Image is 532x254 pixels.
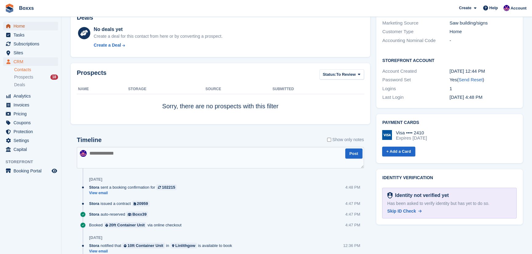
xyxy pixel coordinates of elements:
div: issued a contract [89,201,153,206]
span: Home [14,22,50,30]
div: Booked via online checkout [89,222,185,228]
span: Analytics [14,92,50,100]
a: 20959 [132,201,150,206]
span: Stora [89,243,99,248]
div: Expires [DATE] [396,135,427,141]
div: notified that in is available to book [89,243,235,248]
div: 20ft Container Unit [109,222,145,228]
a: menu [3,31,58,39]
span: Skip ID Check [387,209,416,214]
span: Create [459,5,471,11]
div: 18 [50,75,58,80]
div: Yes [449,76,517,83]
span: Stora [89,211,99,217]
div: 20959 [137,201,148,206]
span: Storefront [6,159,61,165]
a: menu [3,145,58,154]
span: Prospects [14,74,33,80]
div: 4:48 PM [345,184,360,190]
img: Jamie Malcolm [80,150,87,157]
a: menu [3,48,58,57]
a: Contacts [14,67,58,73]
span: Status: [323,71,336,78]
a: View email [89,190,180,196]
a: 10ft Container Unit [122,243,165,248]
div: auto-reserved [89,211,151,217]
div: sent a booking confirmation for [89,184,180,190]
span: Deals [14,82,25,88]
a: Deals [14,82,58,88]
th: Name [77,84,128,94]
a: Prospects 18 [14,74,58,80]
a: Skip ID Check [387,208,422,214]
div: 10ft Container Unit [127,243,163,248]
h2: Prospects [77,69,107,81]
a: menu [3,57,58,66]
div: 4:47 PM [345,201,360,206]
th: Storage [128,84,205,94]
span: Stora [89,201,99,206]
div: [DATE] [89,177,102,182]
a: menu [3,136,58,145]
label: Show only notes [327,137,364,143]
span: Protection [14,127,50,136]
div: No deals yet [94,26,222,33]
span: Pricing [14,110,50,118]
div: 4:47 PM [345,222,360,228]
span: To Review [336,71,356,78]
a: menu [3,127,58,136]
div: 12:36 PM [343,243,360,248]
a: menu [3,110,58,118]
button: Post [345,148,362,159]
span: Subscriptions [14,40,50,48]
img: Visa Logo [382,130,392,140]
a: + Add a Card [382,147,415,157]
div: 102215 [162,184,175,190]
div: 4:47 PM [345,211,360,217]
img: Jamie Malcolm [503,5,510,11]
a: menu [3,167,58,175]
div: Last Login [382,94,450,101]
div: Linlithgow [175,243,195,248]
div: Has been asked to verify identity but has yet to do so. [387,200,511,207]
a: View email [89,249,235,254]
div: Create a deal for this contact from here or by converting a prospect. [94,33,222,40]
div: Visa •••• 2410 [396,130,427,136]
img: stora-icon-8386f47178a22dfd0bd8f6a31ec36ba5ce8667c1dd55bd0f319d3a0aa187defe.svg [5,4,14,13]
img: Identity Verification Ready [387,192,393,199]
span: Sites [14,48,50,57]
div: [DATE] [89,235,102,240]
div: Identity not verified yet [393,192,449,199]
div: - [449,37,517,44]
a: menu [3,22,58,30]
a: Boxx39 [126,211,148,217]
div: Customer Type [382,28,450,35]
a: 102215 [156,184,177,190]
div: Boxx39 [132,211,147,217]
div: Accounting Nominal Code [382,37,450,44]
h2: Storefront Account [382,57,517,63]
a: Linlithgow [170,243,197,248]
h2: Deals [77,14,93,21]
button: Status: To Review [319,69,364,79]
a: 20ft Container Unit [104,222,146,228]
span: Sorry, there are no prospects with this filter [162,103,279,110]
span: Settings [14,136,50,145]
h2: Timeline [77,137,102,144]
div: Create a Deal [94,42,121,48]
h2: Payment cards [382,120,517,125]
span: Account [510,5,526,11]
a: Send Reset [459,77,483,82]
div: Marketing Source [382,20,450,27]
div: Logins [382,85,450,92]
div: Account Created [382,68,450,75]
div: [DATE] 12:44 PM [449,68,517,75]
span: Tasks [14,31,50,39]
h2: Identity verification [382,175,517,180]
span: Invoices [14,101,50,109]
a: menu [3,40,58,48]
span: CRM [14,57,50,66]
a: Preview store [51,167,58,175]
time: 2025-08-18 15:48:09 UTC [449,94,482,100]
div: Saw building/signs [449,20,517,27]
